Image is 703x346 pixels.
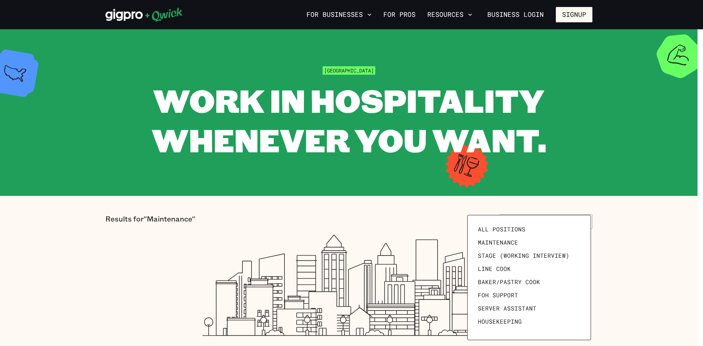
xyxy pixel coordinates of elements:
span: Housekeeping [478,318,522,325]
span: Prep Cook [478,331,511,338]
span: Maintenance [478,239,518,246]
span: Server Assistant [478,305,536,312]
span: FOH Support [478,291,518,299]
span: Line Cook [478,265,511,272]
span: Baker/Pastry Cook [478,278,540,286]
span: Stage (working interview) [478,252,569,259]
ul: Filter by position [475,223,583,332]
span: All Positions [478,226,525,233]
